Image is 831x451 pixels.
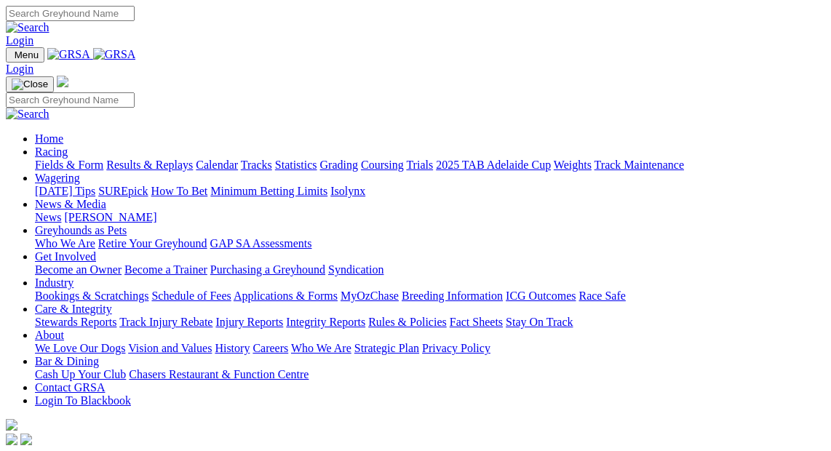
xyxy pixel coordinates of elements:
[93,48,136,61] img: GRSA
[35,237,95,250] a: Who We Are
[64,211,156,223] a: [PERSON_NAME]
[341,290,399,302] a: MyOzChase
[6,34,33,47] a: Login
[6,419,17,431] img: logo-grsa-white.png
[12,79,48,90] img: Close
[35,342,825,355] div: About
[20,434,32,445] img: twitter.svg
[234,290,338,302] a: Applications & Forms
[35,368,126,380] a: Cash Up Your Club
[354,342,419,354] a: Strategic Plan
[47,48,90,61] img: GRSA
[124,263,207,276] a: Become a Trainer
[57,76,68,87] img: logo-grsa-white.png
[554,159,592,171] a: Weights
[6,76,54,92] button: Toggle navigation
[35,368,825,381] div: Bar & Dining
[328,263,383,276] a: Syndication
[35,159,103,171] a: Fields & Form
[35,342,125,354] a: We Love Our Dogs
[151,290,231,302] a: Schedule of Fees
[210,237,312,250] a: GAP SA Assessments
[506,290,576,302] a: ICG Outcomes
[35,263,122,276] a: Become an Owner
[196,159,238,171] a: Calendar
[330,185,365,197] a: Isolynx
[35,290,148,302] a: Bookings & Scratchings
[35,276,73,289] a: Industry
[98,185,148,197] a: SUREpick
[35,145,68,158] a: Racing
[6,108,49,121] img: Search
[35,250,96,263] a: Get Involved
[35,159,825,172] div: Racing
[320,159,358,171] a: Grading
[35,211,825,224] div: News & Media
[402,290,503,302] a: Breeding Information
[35,355,99,367] a: Bar & Dining
[436,159,551,171] a: 2025 TAB Adelaide Cup
[35,211,61,223] a: News
[450,316,503,328] a: Fact Sheets
[578,290,625,302] a: Race Safe
[595,159,684,171] a: Track Maintenance
[35,316,116,328] a: Stewards Reports
[35,132,63,145] a: Home
[35,303,112,315] a: Care & Integrity
[106,159,193,171] a: Results & Replays
[15,49,39,60] span: Menu
[422,342,490,354] a: Privacy Policy
[6,21,49,34] img: Search
[119,316,212,328] a: Track Injury Rebate
[128,342,212,354] a: Vision and Values
[215,316,283,328] a: Injury Reports
[286,316,365,328] a: Integrity Reports
[35,172,80,184] a: Wagering
[35,290,825,303] div: Industry
[210,263,325,276] a: Purchasing a Greyhound
[35,381,105,394] a: Contact GRSA
[35,198,106,210] a: News & Media
[275,159,317,171] a: Statistics
[35,263,825,276] div: Get Involved
[6,434,17,445] img: facebook.svg
[35,329,64,341] a: About
[6,92,135,108] input: Search
[151,185,208,197] a: How To Bet
[98,237,207,250] a: Retire Your Greyhound
[361,159,404,171] a: Coursing
[506,316,573,328] a: Stay On Track
[291,342,351,354] a: Who We Are
[6,47,44,63] button: Toggle navigation
[35,237,825,250] div: Greyhounds as Pets
[6,63,33,75] a: Login
[6,6,135,21] input: Search
[215,342,250,354] a: History
[35,185,95,197] a: [DATE] Tips
[35,224,127,236] a: Greyhounds as Pets
[368,316,447,328] a: Rules & Policies
[210,185,327,197] a: Minimum Betting Limits
[253,342,288,354] a: Careers
[35,316,825,329] div: Care & Integrity
[129,368,309,380] a: Chasers Restaurant & Function Centre
[406,159,433,171] a: Trials
[241,159,272,171] a: Tracks
[35,185,825,198] div: Wagering
[35,394,131,407] a: Login To Blackbook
